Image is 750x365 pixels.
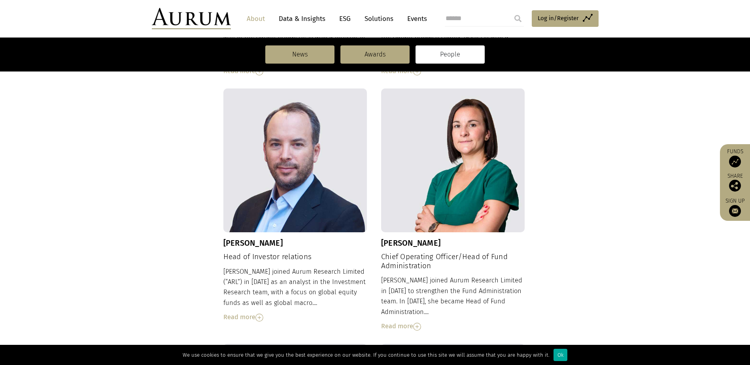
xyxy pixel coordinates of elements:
[381,252,525,271] h4: Chief Operating Officer/Head of Fund Administration
[724,148,746,167] a: Funds
[729,180,741,192] img: Share this post
[510,11,526,26] input: Submit
[255,314,263,322] img: Read More
[335,11,355,26] a: ESG
[152,8,231,29] img: Aurum
[340,45,410,64] a: Awards
[265,45,334,64] a: News
[724,198,746,217] a: Sign up
[361,11,397,26] a: Solutions
[413,323,421,331] img: Read More
[223,312,367,322] div: Read more
[381,275,525,331] div: [PERSON_NAME] joined Aurum Research Limited in [DATE] to strengthen the Fund Administration team....
[243,11,269,26] a: About
[416,45,485,64] a: People
[403,11,427,26] a: Events
[724,173,746,192] div: Share
[381,238,525,248] h3: [PERSON_NAME]
[538,13,579,23] span: Log in/Register
[223,238,367,248] h3: [PERSON_NAME]
[223,267,367,323] div: [PERSON_NAME] joined Aurum Research Limited (“ARL”) in [DATE] as an analyst in the Investment Res...
[223,252,367,262] h4: Head of Investor relations
[729,156,741,167] img: Access Funds
[729,205,741,217] img: Sign up to our newsletter
[554,349,567,361] div: Ok
[532,10,599,27] a: Log in/Register
[275,11,329,26] a: Data & Insights
[381,321,525,331] div: Read more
